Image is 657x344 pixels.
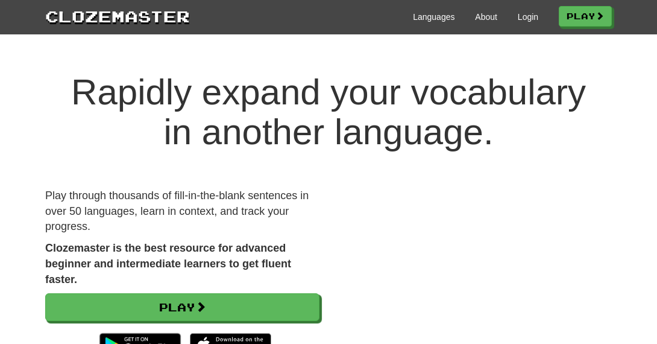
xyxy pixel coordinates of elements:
strong: Clozemaster is the best resource for advanced beginner and intermediate learners to get fluent fa... [45,242,291,285]
a: Play [45,293,319,321]
a: Play [559,6,612,27]
a: About [475,11,497,23]
a: Clozemaster [45,5,190,27]
p: Play through thousands of fill-in-the-blank sentences in over 50 languages, learn in context, and... [45,188,319,235]
a: Login [518,11,538,23]
a: Languages [413,11,454,23]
